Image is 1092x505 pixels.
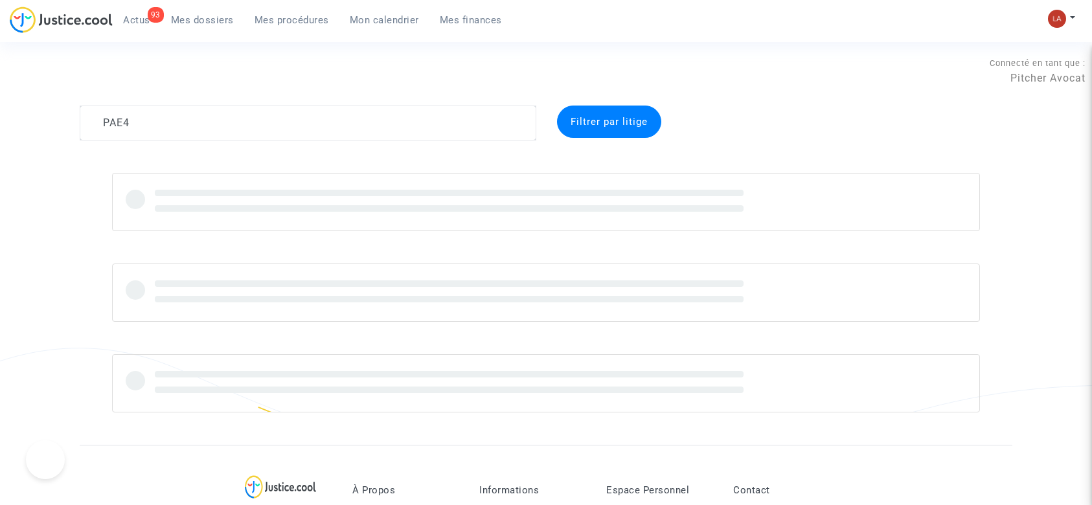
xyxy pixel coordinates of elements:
span: Mes dossiers [171,14,234,26]
p: Espace Personnel [606,484,714,496]
img: jc-logo.svg [10,6,113,33]
img: 3f9b7d9779f7b0ffc2b90d026f0682a9 [1048,10,1066,28]
span: Connecté en tant que : [990,58,1086,68]
img: logo-lg.svg [245,475,317,499]
span: Actus [123,14,150,26]
span: Filtrer par litige [571,116,648,128]
span: Mon calendrier [350,14,419,26]
a: Mes dossiers [161,10,244,30]
iframe: Help Scout Beacon - Open [26,440,65,479]
a: Mon calendrier [339,10,429,30]
p: À Propos [352,484,460,496]
a: Mes procédures [244,10,339,30]
p: Contact [733,484,841,496]
a: Mes finances [429,10,512,30]
a: 93Actus [113,10,161,30]
p: Informations [479,484,587,496]
span: Mes procédures [255,14,329,26]
div: 93 [148,7,164,23]
span: Mes finances [440,14,502,26]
